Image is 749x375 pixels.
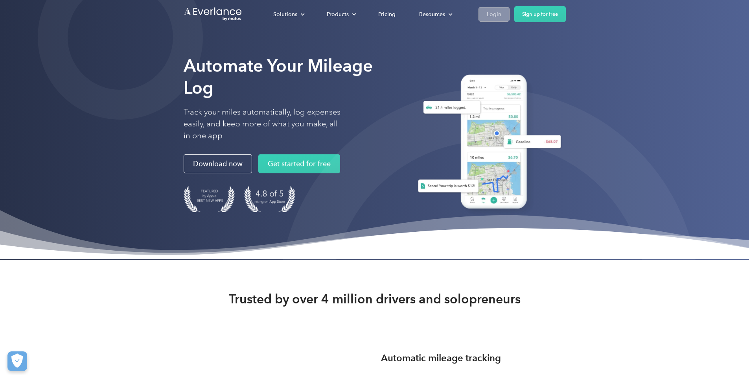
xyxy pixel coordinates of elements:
div: Resources [411,7,459,21]
strong: Trusted by over 4 million drivers and solopreneurs [229,291,521,307]
div: Solutions [273,9,297,19]
div: Pricing [378,9,396,19]
a: Sign up for free [514,6,566,22]
button: Cookies Settings [7,351,27,371]
img: Badge for Featured by Apple Best New Apps [184,186,235,212]
div: Login [487,9,501,19]
img: 4.9 out of 5 stars on the app store [244,186,295,212]
a: Login [478,7,510,22]
div: Products [319,7,363,21]
img: Everlance, mileage tracker app, expense tracking app [409,68,566,218]
div: Products [327,9,349,19]
a: Download now [184,154,252,173]
a: Go to homepage [184,7,243,22]
h3: Automatic mileage tracking [381,351,501,365]
p: Track your miles automatically, log expenses easily, and keep more of what you make, all in one app [184,106,341,142]
strong: Automate Your Mileage Log [184,55,373,98]
a: Get started for free [258,154,340,173]
div: Solutions [265,7,311,21]
div: Resources [419,9,445,19]
a: Pricing [370,7,403,21]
